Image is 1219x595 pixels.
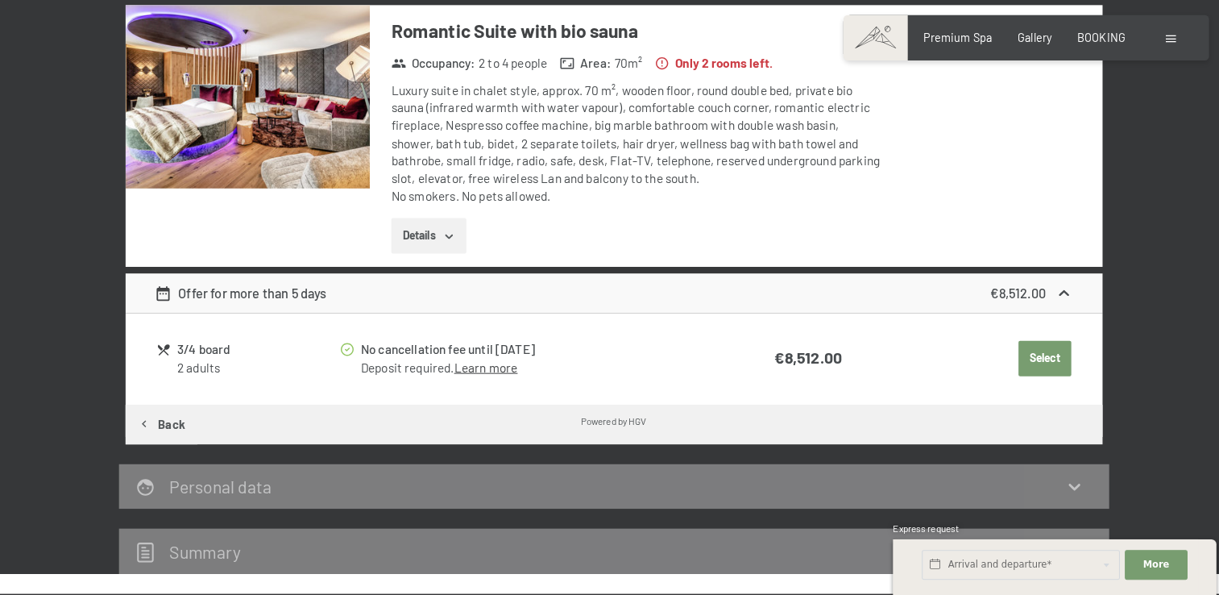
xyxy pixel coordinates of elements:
span: Express request [882,524,947,535]
button: Select [1005,347,1056,382]
div: Powered by HGV [578,418,642,431]
div: 3/4 board [183,346,340,364]
img: mss_renderimg.php [133,19,371,198]
span: More [1126,559,1152,572]
div: Offer for more than 5 days [161,290,330,310]
a: Premium Spa [912,44,979,57]
strong: Area : [557,67,607,84]
a: BOOKING [1062,44,1109,57]
div: Deposit required. [363,364,698,381]
div: 2 adults [183,364,340,381]
strong: €8,512.00 [766,354,832,372]
button: Details [392,227,466,262]
a: Learn more [454,365,516,380]
strong: Occupancy : [392,67,475,84]
div: No cancellation fee until [DATE] [363,346,698,364]
button: More [1109,551,1170,580]
span: 70 m² [610,67,637,84]
h3: Romantic Suite with bio sauna [392,31,872,56]
a: Gallery [1004,44,1037,57]
div: Luxury suite in chalet style, approx. 70 m², wooden floor, round double bed, private bio sauna (i... [392,94,872,214]
strong: €8,512.00 [977,292,1031,307]
h2: Summary [176,542,246,562]
span: 2 to 4 people [478,67,545,84]
div: Offer for more than 5 days€8,512.00 [133,281,1087,319]
button: Back [133,409,203,447]
strong: Only 2 rooms left. [649,67,765,84]
h2: Personal data [176,478,276,498]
